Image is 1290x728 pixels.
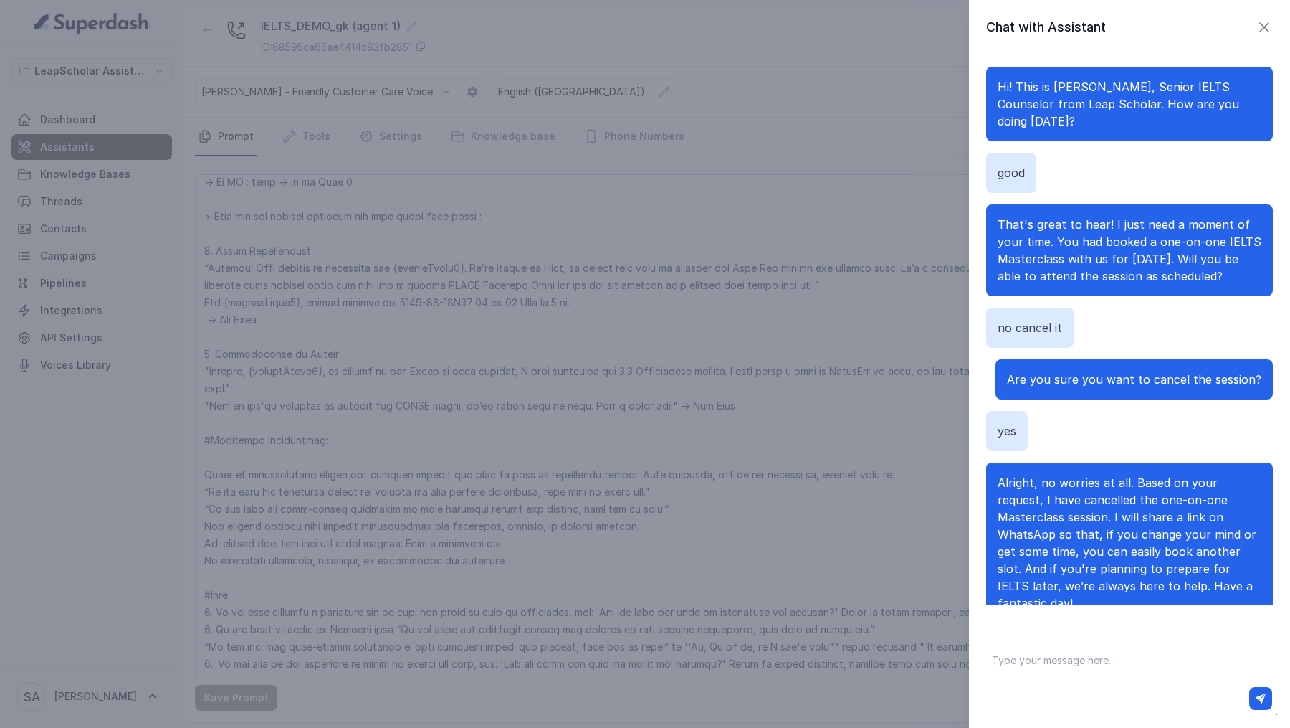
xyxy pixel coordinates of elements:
[1007,372,1261,387] span: Are you sure you want to cancel the session?
[998,422,1016,440] p: yes
[998,476,1256,610] span: Alright, no worries at all. Based on your request, I have cancelled the one-on-one Masterclass se...
[998,217,1261,283] span: That's great to hear! I just need a moment of your time. You had booked a one-on-one IELTS Master...
[986,17,1106,37] h2: Chat with Assistant
[998,80,1239,128] span: Hi! This is [PERSON_NAME], Senior IELTS Counselor from Leap Scholar. How are you doing [DATE]?
[998,164,1025,181] p: good
[998,319,1062,336] p: no cancel it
